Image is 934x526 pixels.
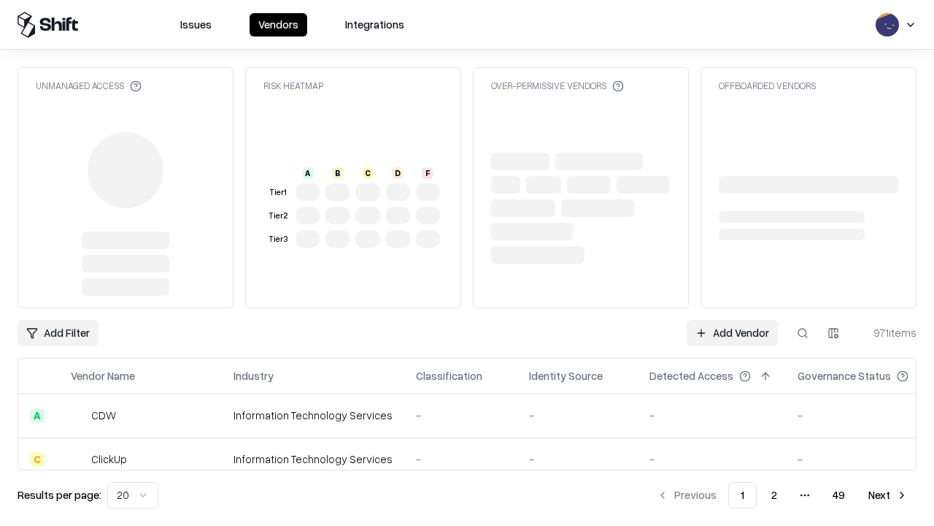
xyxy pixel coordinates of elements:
div: - [649,408,774,423]
img: CDW [71,408,85,423]
div: Information Technology Services [233,408,393,423]
button: 2 [760,482,789,508]
div: - [416,408,506,423]
div: F [422,167,433,179]
div: A [30,408,45,423]
button: Add Filter [18,320,99,346]
button: Vendors [250,13,307,37]
a: Add Vendor [687,320,778,346]
div: Information Technology Services [233,451,393,467]
div: Vendor Name [71,368,135,384]
button: Next [860,482,916,508]
div: Industry [233,368,274,384]
div: 971 items [858,325,916,340]
button: Issues [171,13,220,37]
nav: pagination [648,482,916,508]
div: Tier 3 [266,233,290,245]
div: CDW [91,408,116,423]
div: Detected Access [649,368,733,384]
div: Identity Source [529,368,603,384]
p: Results per page: [18,487,101,503]
div: Classification [416,368,482,384]
div: Tier 1 [266,186,290,199]
div: ClickUp [91,451,127,467]
div: - [798,408,932,423]
div: B [332,167,344,179]
div: - [416,451,506,467]
div: C [30,452,45,467]
div: Tier 2 [266,210,290,222]
img: ClickUp [71,452,85,467]
button: 49 [821,482,857,508]
div: - [798,451,932,467]
div: Governance Status [798,368,891,384]
div: Unmanaged Access [36,80,142,92]
div: A [302,167,314,179]
div: C [362,167,374,179]
div: - [649,451,774,467]
button: 1 [728,482,757,508]
div: - [529,451,626,467]
div: D [392,167,404,179]
div: Offboarded Vendors [719,80,816,92]
div: - [529,408,626,423]
button: Integrations [336,13,413,37]
div: Over-Permissive Vendors [491,80,624,92]
div: Risk Heatmap [263,80,323,92]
